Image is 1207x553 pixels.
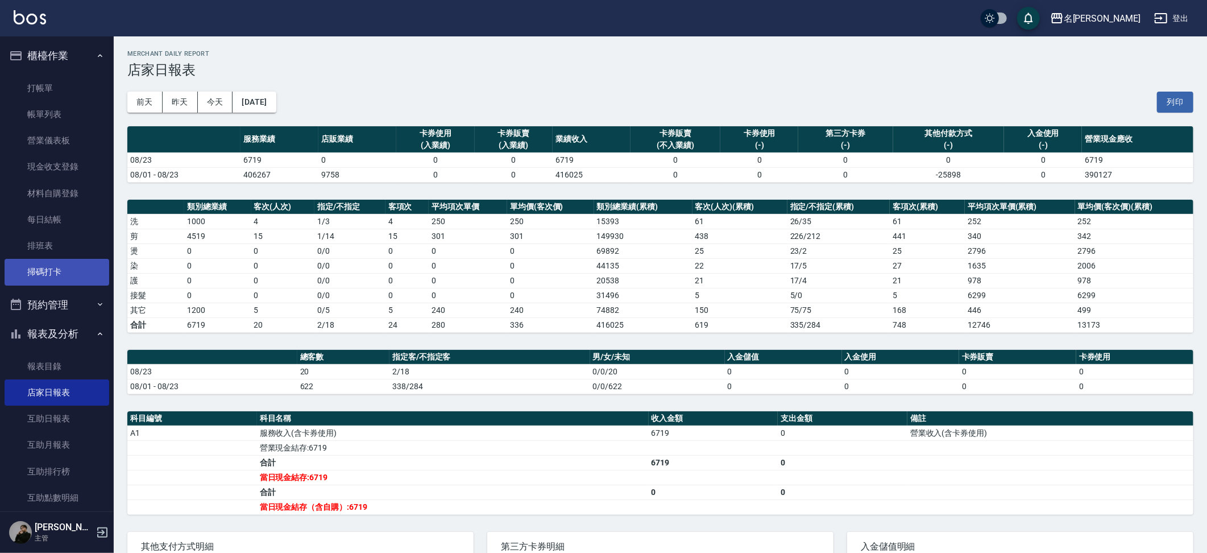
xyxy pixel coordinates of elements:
td: 合計 [127,317,184,332]
h3: 店家日報表 [127,62,1193,78]
button: 名[PERSON_NAME] [1046,7,1145,30]
th: 入金儲值 [725,350,842,365]
td: 0 [396,167,474,182]
td: 149930 [594,229,692,244]
button: 登出 [1150,8,1193,29]
a: 店家日報表 [5,379,109,406]
td: 75 / 75 [787,303,890,317]
td: 240 [507,303,594,317]
a: 材料自購登錄 [5,180,109,207]
td: 0 [725,379,842,394]
td: 0 [251,258,314,273]
th: 客項次(累積) [890,200,965,214]
td: 1 / 3 [314,214,385,229]
td: 0 [1004,167,1082,182]
td: 4 [385,214,429,229]
h2: Merchant Daily Report [127,50,1193,57]
td: 4519 [184,229,251,244]
th: 指定客/不指定客 [389,350,590,365]
td: 0 [507,244,594,258]
table: a dense table [127,126,1193,183]
td: 1200 [184,303,251,317]
td: 2/18 [389,364,590,379]
td: 0 [631,152,720,167]
th: 男/女/未知 [590,350,725,365]
th: 卡券販賣 [959,350,1076,365]
th: 營業現金應收 [1082,126,1193,153]
td: 15393 [594,214,692,229]
td: 染 [127,258,184,273]
th: 業績收入 [553,126,631,153]
td: 接髮 [127,288,184,303]
td: 441 [890,229,965,244]
td: 0 [429,258,507,273]
th: 卡券使用 [1076,350,1193,365]
td: 340 [965,229,1075,244]
div: (-) [896,139,1001,151]
td: 0 [184,244,251,258]
td: 22 [692,258,787,273]
td: 5 [251,303,314,317]
td: 978 [1075,273,1193,288]
td: 0 [1076,364,1193,379]
td: 服務收入(含卡券使用) [257,426,649,440]
td: 9758 [318,167,396,182]
span: 第三方卡券明細 [501,541,820,552]
td: 23 / 2 [787,244,890,258]
button: save [1017,7,1040,30]
td: 0 [184,258,251,273]
button: 前天 [127,92,163,113]
td: 416025 [594,317,692,332]
button: 報表及分析 [5,319,109,349]
a: 互助日報表 [5,406,109,432]
td: 240 [429,303,507,317]
img: Logo [14,10,46,24]
th: 客次(人次) [251,200,314,214]
td: 6719 [240,152,318,167]
td: 0 [429,244,507,258]
td: 25 [692,244,787,258]
td: 336 [507,317,594,332]
td: 6299 [965,288,1075,303]
td: 0 [385,273,429,288]
span: 入金儲值明細 [861,541,1180,552]
td: 226 / 212 [787,229,890,244]
td: 280 [429,317,507,332]
div: 其他付款方式 [896,127,1001,139]
th: 類別總業績(累積) [594,200,692,214]
button: 櫃檯作業 [5,41,109,71]
div: 入金使用 [1007,127,1079,139]
th: 備註 [907,411,1193,426]
th: 類別總業績 [184,200,251,214]
th: 科目編號 [127,411,257,426]
td: 0 [725,364,842,379]
button: [DATE] [233,92,276,113]
td: 0 [649,485,778,500]
td: 0 / 5 [314,303,385,317]
td: 0 [385,258,429,273]
th: 收入金額 [649,411,778,426]
td: 69892 [594,244,692,258]
td: 0 [429,288,507,303]
td: 335/284 [787,317,890,332]
div: (-) [723,139,795,151]
a: 營業儀表板 [5,127,109,154]
td: 0 [251,244,314,258]
td: 252 [965,214,1075,229]
td: 438 [692,229,787,244]
div: (入業績) [399,139,471,151]
td: 0 [778,485,907,500]
td: 0 [720,152,798,167]
td: 622 [297,379,389,394]
td: 0 [1076,379,1193,394]
td: 252 [1075,214,1193,229]
td: 0 [842,364,959,379]
h5: [PERSON_NAME] [35,522,93,533]
td: 0 [507,258,594,273]
span: 其他支付方式明細 [141,541,460,552]
th: 支出金額 [778,411,907,426]
td: 21 [692,273,787,288]
td: 6719 [1082,152,1193,167]
button: 今天 [198,92,233,113]
td: 978 [965,273,1075,288]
